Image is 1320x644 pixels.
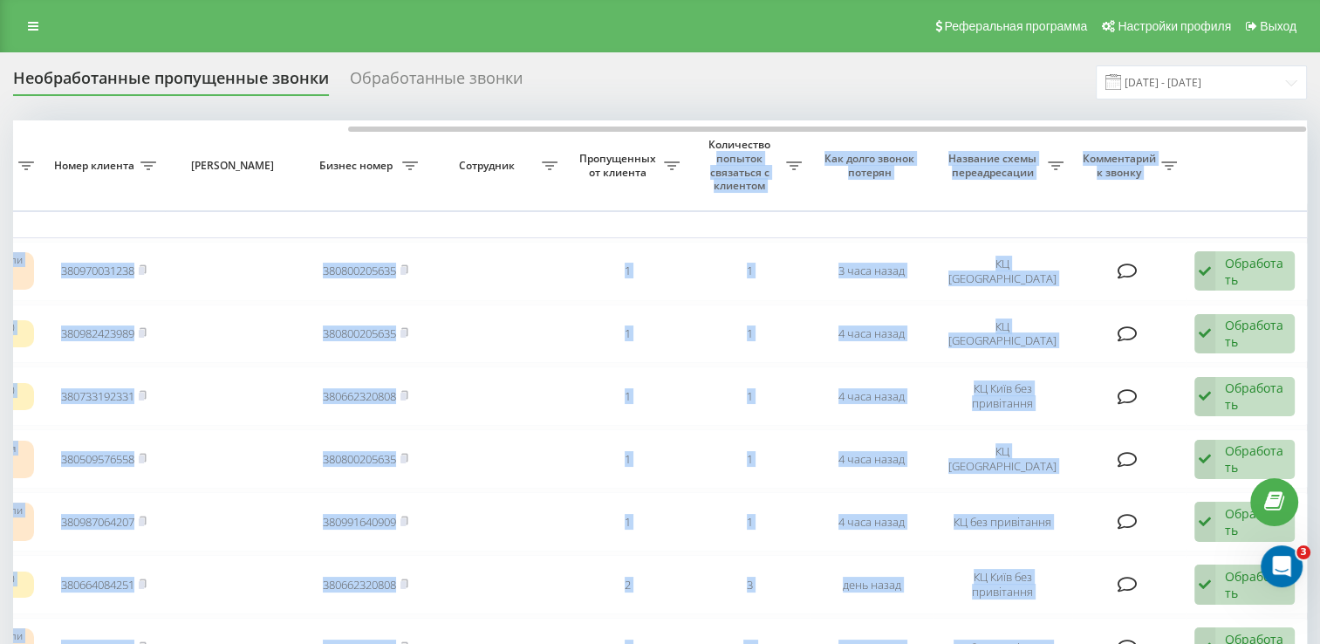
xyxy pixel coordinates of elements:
div: Обработать [1225,442,1285,476]
td: КЦ [GEOGRAPHIC_DATA] [933,429,1072,489]
td: 4 часа назад [810,367,933,426]
td: КЦ [GEOGRAPHIC_DATA] [933,305,1072,364]
div: Обработать [1225,568,1285,601]
span: Номер клиента [51,159,140,173]
div: Обработанные звонки [350,69,523,96]
td: 1 [566,305,688,364]
td: 4 часа назад [810,492,933,552]
td: КЦ Київ без привітання [933,367,1072,426]
a: 380733192331 [61,388,134,404]
span: Название схемы переадресации [941,152,1048,179]
span: Бизнес номер [313,159,402,173]
a: 380664084251 [61,577,134,593]
td: КЦ без привітання [933,492,1072,552]
td: день назад [810,555,933,614]
a: 380987064207 [61,514,134,530]
iframe: Intercom live chat [1261,545,1303,587]
div: Необработанные пропущенные звонки [13,69,329,96]
a: 380509576558 [61,451,134,467]
td: 3 [688,555,810,614]
td: 1 [566,367,688,426]
div: Обработать [1225,380,1285,413]
td: 1 [566,242,688,301]
span: [PERSON_NAME] [180,159,290,173]
td: 1 [688,367,810,426]
span: Комментарий к звонку [1081,152,1161,179]
a: 380662320808 [323,577,396,593]
a: 380800205635 [323,451,396,467]
div: Обработать [1225,317,1285,350]
td: КЦ Київ без привітання [933,555,1072,614]
span: Настройки профиля [1118,19,1231,33]
span: Реферальная программа [944,19,1087,33]
td: 2 [566,555,688,614]
a: 380800205635 [323,325,396,341]
span: Пропущенных от клиента [575,152,664,179]
td: 4 часа назад [810,305,933,364]
td: 1 [566,492,688,552]
td: 1 [566,429,688,489]
td: 1 [688,305,810,364]
a: 380800205635 [323,263,396,278]
td: 3 часа назад [810,242,933,301]
td: КЦ [GEOGRAPHIC_DATA] [933,242,1072,301]
div: Обработать [1225,255,1285,288]
span: Выход [1260,19,1296,33]
td: 1 [688,242,810,301]
span: 3 [1296,545,1310,559]
span: Сотрудник [435,159,542,173]
div: Обработать [1225,505,1285,538]
td: 4 часа назад [810,429,933,489]
a: 380991640909 [323,514,396,530]
a: 380982423989 [61,325,134,341]
span: Как долго звонок потерян [824,152,919,179]
td: 1 [688,429,810,489]
a: 380662320808 [323,388,396,404]
td: 1 [688,492,810,552]
span: Количество попыток связаться с клиентом [697,138,786,192]
a: 380970031238 [61,263,134,278]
